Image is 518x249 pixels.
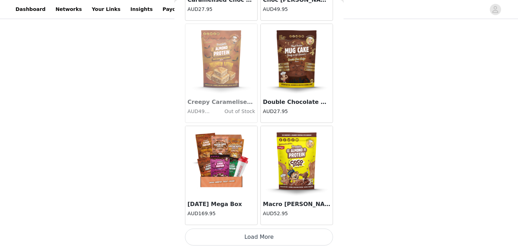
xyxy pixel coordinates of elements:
h3: Macro [PERSON_NAME] Coco Pops Premium Almond Protein (400g Bag) [263,200,331,208]
a: Dashboard [11,1,50,17]
h4: AUD169.95 [187,210,255,217]
button: Load More [185,229,333,245]
h4: AUD49.95 [263,6,331,13]
a: Insights [126,1,157,17]
a: Your Links [87,1,125,17]
h4: AUD49.95 [187,108,210,115]
h3: Creepy Caramelised Apple Crumble Almond Protein (400g) [187,98,255,106]
h3: Double Chocolate Mug Cake (6 x 50g Pack) [263,98,331,106]
img: Creepy Caramelised Apple Crumble Almond Protein (400g) [186,24,257,94]
img: Macro Mike x Kellogg's Coco Pops Premium Almond Protein (400g Bag) [261,126,332,197]
h4: AUD27.95 [187,6,255,13]
img: Halloween Mega Box [186,126,257,197]
h4: AUD27.95 [263,108,331,115]
h4: AUD52.95 [263,210,331,217]
a: Payouts [158,1,189,17]
img: Double Chocolate Mug Cake (6 x 50g Pack) [261,24,332,94]
h3: [DATE] Mega Box [187,200,255,208]
div: avatar [492,4,499,15]
h4: Out of Stock [210,108,255,115]
a: Networks [51,1,86,17]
